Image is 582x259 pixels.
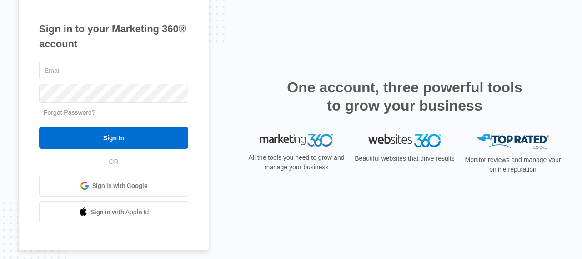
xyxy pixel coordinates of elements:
[103,157,125,167] span: OR
[354,154,456,163] p: Beautiful websites that drive results
[39,61,188,80] input: Email
[39,201,188,223] a: Sign in with Apple Id
[92,181,148,191] span: Sign in with Google
[477,134,549,149] img: Top Rated Local
[39,127,188,149] input: Sign In
[260,134,333,147] img: Marketing 360
[462,155,564,174] p: Monitor reviews and manage your online reputation
[284,78,525,115] h2: One account, three powerful tools to grow your business
[91,208,149,217] span: Sign in with Apple Id
[246,153,347,172] p: All the tools you need to grow and manage your business
[39,175,188,197] a: Sign in with Google
[368,134,441,147] img: Websites 360
[39,21,188,51] h1: Sign in to your Marketing 360® account
[44,109,95,116] a: Forgot Password?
